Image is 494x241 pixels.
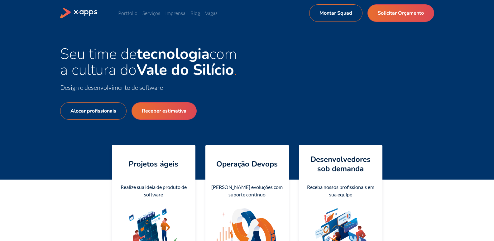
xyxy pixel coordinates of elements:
strong: Vale do Silício [137,60,234,80]
a: Receber estimativa [132,102,197,120]
a: Blog [190,10,200,16]
h4: Projetos ágeis [129,159,178,169]
a: Montar Squad [309,4,362,22]
div: [PERSON_NAME] evoluções com suporte contínuo [210,183,284,198]
div: Realize sua ideia de produto de software [117,183,190,198]
a: Portfólio [118,10,137,16]
h4: Desenvolvedores sob demanda [304,155,377,173]
span: Design e desenvolvimento de software [60,84,163,91]
strong: tecnologia [137,44,209,64]
span: Seu time de com a cultura do [60,44,237,80]
a: Alocar profissionais [60,102,127,120]
a: Imprensa [165,10,185,16]
a: Serviços [142,10,160,16]
div: Receba nossos profissionais em sua equipe [304,183,377,198]
a: Vagas [205,10,218,16]
a: Solicitar Orçamento [367,4,434,22]
h4: Operação Devops [216,159,278,169]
